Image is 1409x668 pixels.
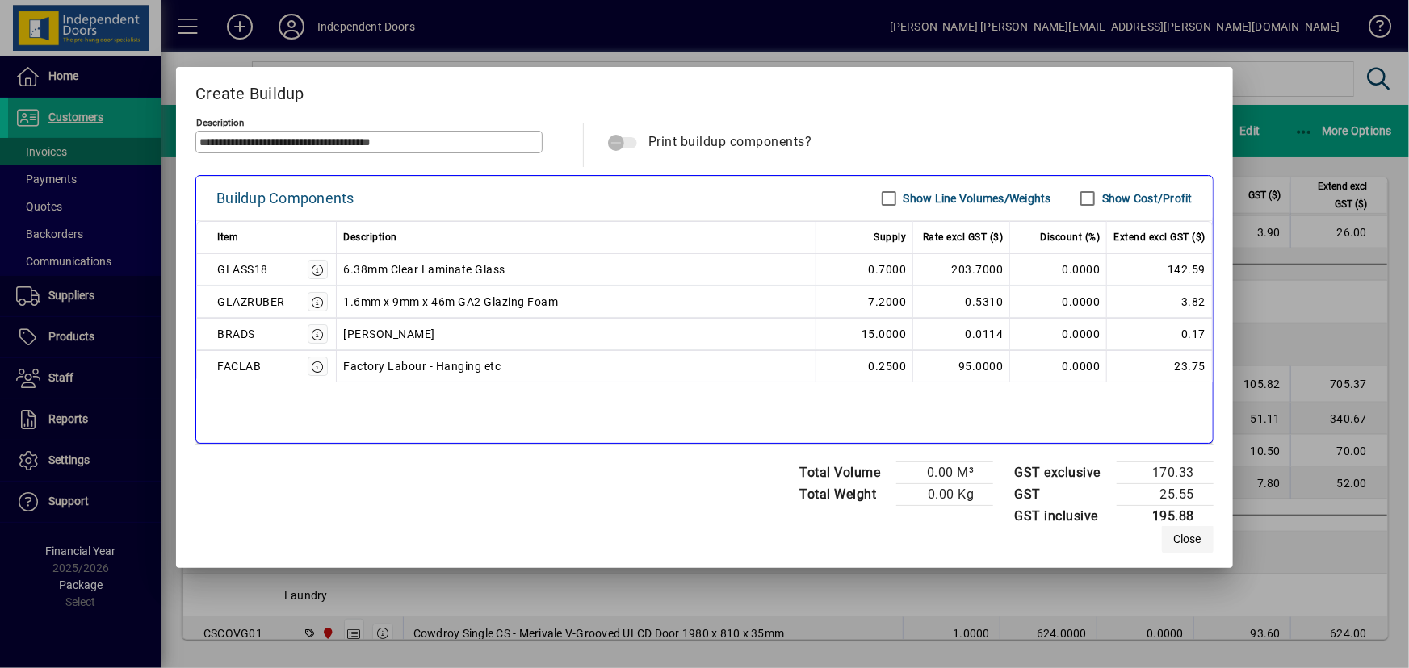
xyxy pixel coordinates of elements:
h2: Create Buildup [176,67,1233,114]
td: 25.55 [1117,483,1214,505]
div: 203.7000 [920,260,1003,279]
td: 15.0000 [816,318,913,350]
div: 95.0000 [920,357,1003,376]
span: Rate excl GST ($) [923,228,1004,247]
td: 3.82 [1107,286,1213,318]
span: Discount (%) [1040,228,1100,247]
button: Close [1162,524,1214,553]
td: 23.75 [1107,350,1213,382]
td: 6.38mm Clear Laminate Glass [337,253,816,286]
span: Extend excl GST ($) [1113,228,1206,247]
td: 0.7000 [816,253,913,286]
td: GST inclusive [1006,505,1117,528]
label: Show Line Volumes/Weights [900,190,1051,207]
td: Total Weight [791,483,896,505]
div: FACLAB [217,357,261,376]
div: Buildup Components [216,186,354,211]
td: 195.88 [1117,505,1214,528]
div: GLAZRUBER [217,292,285,311]
div: BRADS [217,324,255,344]
td: 0.2500 [816,350,913,382]
td: 142.59 [1107,253,1213,286]
span: Print buildup components? [648,134,812,149]
td: 0.17 [1107,318,1213,350]
td: 0.00 Kg [896,483,993,505]
span: Description [343,228,397,247]
div: GLASS18 [217,260,268,279]
span: Supply [874,228,906,247]
td: GST [1006,483,1117,505]
td: 7.2000 [816,286,913,318]
td: 0.0000 [1010,318,1107,350]
div: 0.0114 [920,324,1003,344]
div: 0.5310 [920,292,1003,311]
td: GST exclusive [1006,461,1117,483]
td: Factory Labour - Hanging etc [337,350,816,382]
span: Close [1174,531,1201,548]
td: Total Volume [791,461,896,483]
td: [PERSON_NAME] [337,318,816,350]
td: 170.33 [1117,461,1214,483]
span: Item [217,228,238,247]
td: 1.6mm x 9mm x 46m GA2 Glazing Foam [337,286,816,318]
td: 0.0000 [1010,253,1107,286]
label: Show Cost/Profit [1099,190,1193,207]
mat-label: Description [196,117,244,128]
td: 0.0000 [1010,286,1107,318]
td: 0.00 M³ [896,461,993,483]
td: 0.0000 [1010,350,1107,382]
